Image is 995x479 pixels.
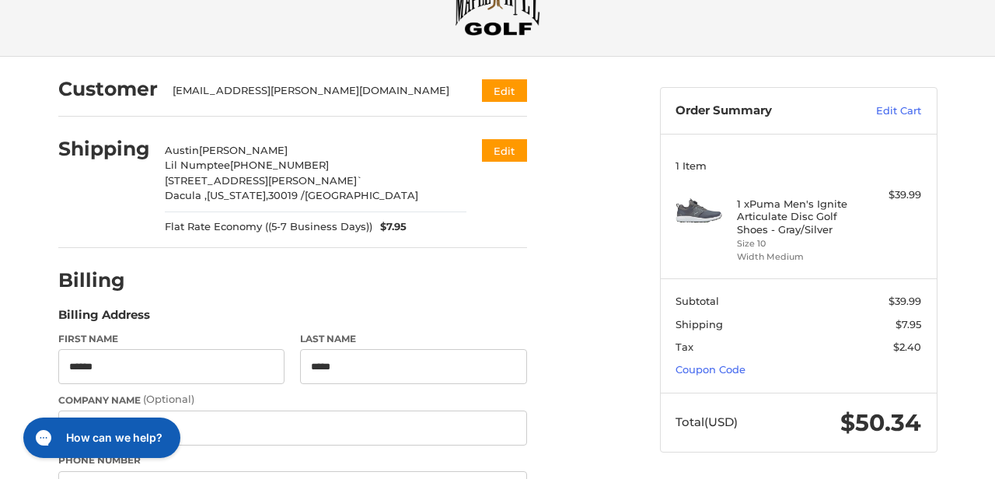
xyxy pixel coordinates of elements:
[676,295,719,307] span: Subtotal
[16,412,185,463] iframe: Gorgias live chat messenger
[889,295,921,307] span: $39.99
[482,139,527,162] button: Edit
[676,318,723,330] span: Shipping
[58,392,527,407] label: Company Name
[199,144,288,156] span: [PERSON_NAME]
[372,219,407,235] span: $7.95
[58,306,150,331] legend: Billing Address
[737,250,856,264] li: Width Medium
[58,332,285,346] label: First Name
[165,219,372,235] span: Flat Rate Economy ((5-7 Business Days))
[843,103,921,119] a: Edit Cart
[300,332,527,346] label: Last Name
[676,414,738,429] span: Total (USD)
[676,363,745,376] a: Coupon Code
[895,318,921,330] span: $7.95
[143,393,194,405] small: (Optional)
[676,103,843,119] h3: Order Summary
[737,198,856,236] h4: 1 x Puma Men's Ignite Articulate Disc Golf Shoes - Gray/Silver
[860,187,921,203] div: $39.99
[207,189,268,201] span: [US_STATE],
[165,174,363,187] span: [STREET_ADDRESS][PERSON_NAME]`
[165,159,230,171] span: Lil Numptee
[737,237,856,250] li: Size 10
[173,83,452,99] div: [EMAIL_ADDRESS][PERSON_NAME][DOMAIN_NAME]
[840,408,921,437] span: $50.34
[58,137,150,161] h2: Shipping
[230,159,329,171] span: [PHONE_NUMBER]
[893,341,921,353] span: $2.40
[676,159,921,172] h3: 1 Item
[58,453,527,467] label: Phone Number
[165,144,199,156] span: Austin
[58,268,149,292] h2: Billing
[305,189,418,201] span: [GEOGRAPHIC_DATA]
[58,77,158,101] h2: Customer
[268,189,305,201] span: 30019 /
[676,341,693,353] span: Tax
[482,79,527,102] button: Edit
[165,189,207,201] span: Dacula ,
